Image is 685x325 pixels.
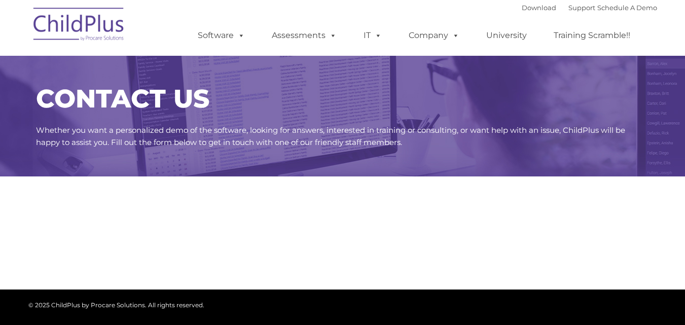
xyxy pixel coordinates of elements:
a: Schedule A Demo [597,4,657,12]
a: Company [399,25,470,46]
a: University [476,25,537,46]
a: Assessments [262,25,347,46]
font: | [522,4,657,12]
a: Training Scramble!! [544,25,640,46]
a: Software [188,25,255,46]
span: Whether you want a personalized demo of the software, looking for answers, interested in training... [36,125,625,147]
a: Support [568,4,595,12]
span: CONTACT US [36,83,209,114]
span: © 2025 ChildPlus by Procare Solutions. All rights reserved. [28,301,204,309]
a: Download [522,4,556,12]
img: ChildPlus by Procare Solutions [28,1,130,51]
a: IT [353,25,392,46]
